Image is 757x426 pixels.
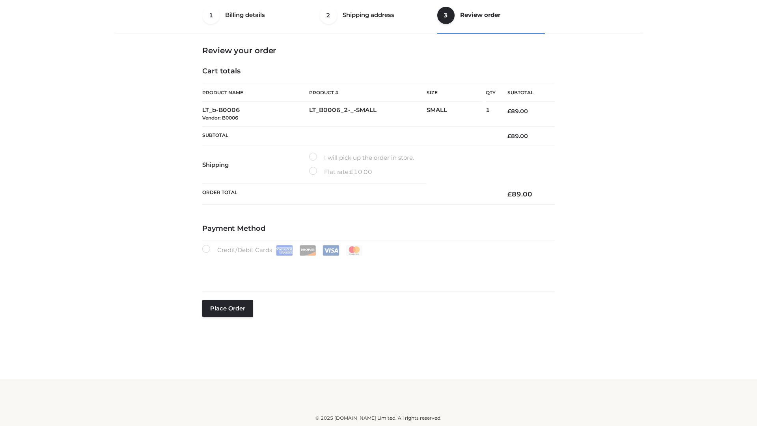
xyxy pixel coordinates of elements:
span: £ [507,190,512,198]
th: Qty [486,84,496,102]
td: LT_b-B0006 [202,102,309,127]
bdi: 89.00 [507,190,532,198]
label: Flat rate: [309,167,372,177]
iframe: Secure payment input frame [201,254,553,283]
bdi: 10.00 [350,168,372,176]
span: £ [507,133,511,140]
button: Place order [202,300,253,317]
label: I will pick up the order in store. [309,153,414,163]
span: £ [507,108,511,115]
th: Subtotal [202,126,496,146]
img: Visa [323,245,339,256]
bdi: 89.00 [507,133,528,140]
th: Subtotal [496,84,555,102]
span: £ [350,168,354,176]
th: Shipping [202,146,309,184]
td: LT_B0006_2-_-SMALL [309,102,427,127]
bdi: 89.00 [507,108,528,115]
small: Vendor: B0006 [202,115,238,121]
img: Discover [299,245,316,256]
th: Product Name [202,84,309,102]
label: Credit/Debit Cards [202,245,364,256]
h3: Review your order [202,46,555,55]
th: Size [427,84,482,102]
td: 1 [486,102,496,127]
h4: Payment Method [202,224,555,233]
h4: Cart totals [202,67,555,76]
th: Product # [309,84,427,102]
img: Amex [276,245,293,256]
div: © 2025 [DOMAIN_NAME] Limited. All rights reserved. [117,414,640,422]
th: Order Total [202,184,496,205]
img: Mastercard [346,245,363,256]
td: SMALL [427,102,486,127]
